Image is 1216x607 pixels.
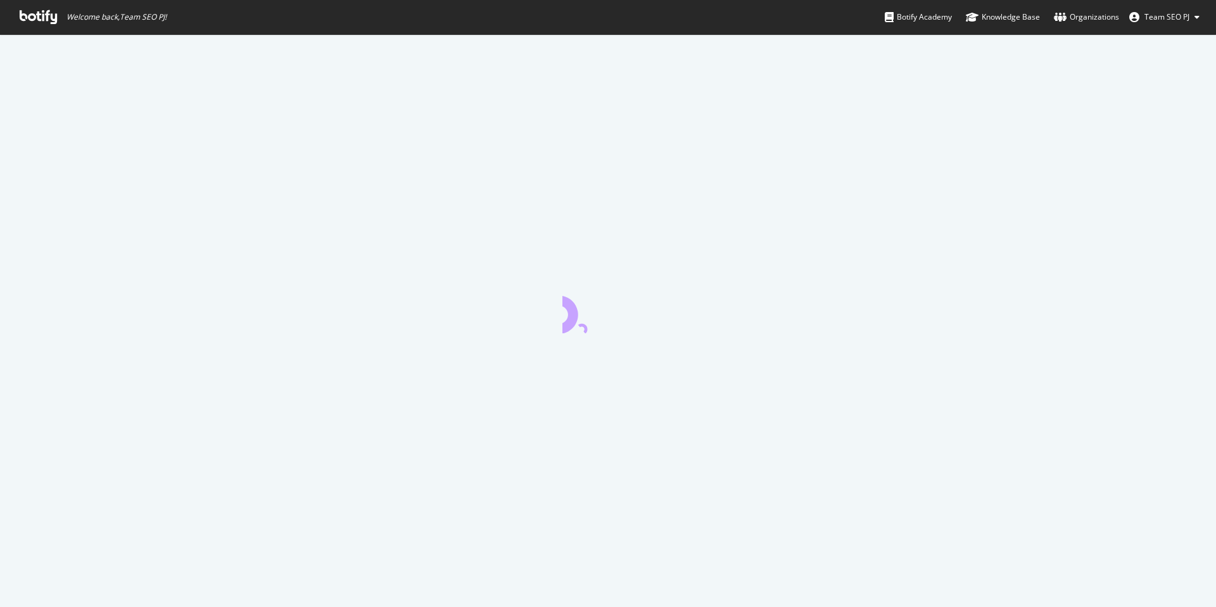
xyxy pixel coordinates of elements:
[966,11,1040,23] div: Knowledge Base
[562,288,654,333] div: animation
[1119,7,1210,27] button: Team SEO PJ
[66,12,167,22] span: Welcome back, Team SEO PJ !
[1054,11,1119,23] div: Organizations
[1144,11,1189,22] span: Team SEO PJ
[885,11,952,23] div: Botify Academy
